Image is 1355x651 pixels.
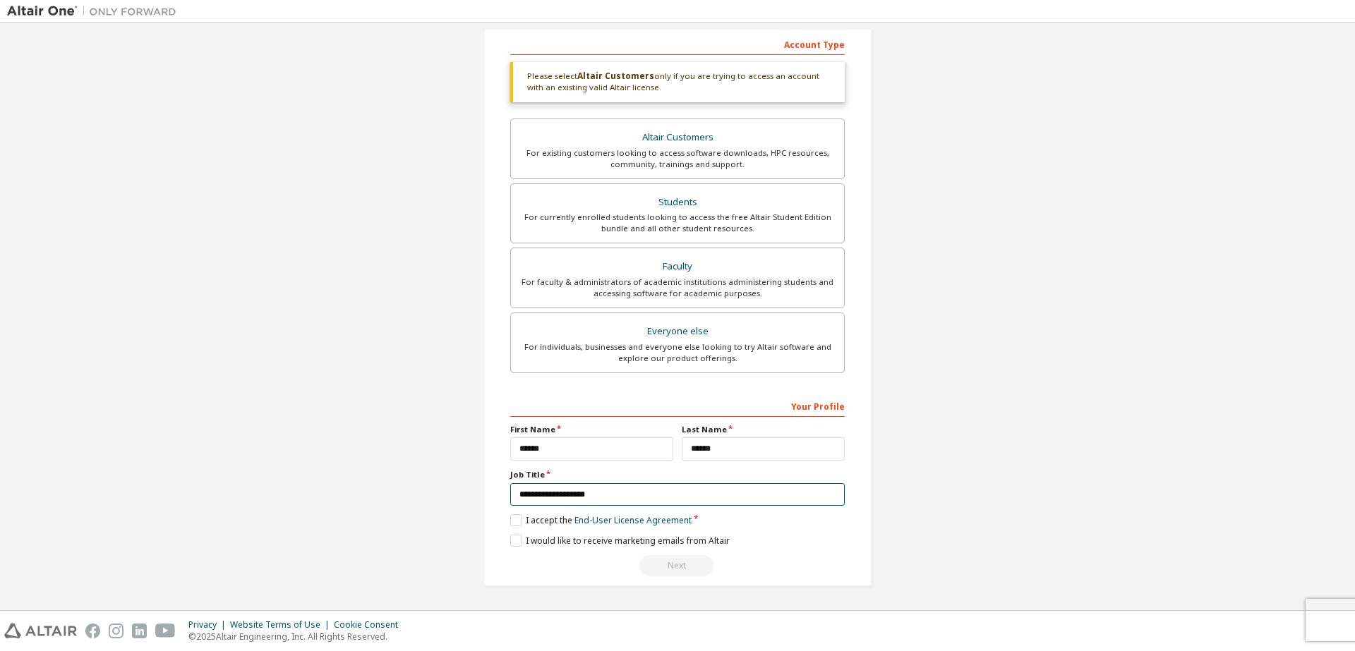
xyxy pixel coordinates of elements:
[519,212,836,234] div: For currently enrolled students looking to access the free Altair Student Edition bundle and all ...
[519,257,836,276] div: Faculty
[188,619,230,631] div: Privacy
[519,341,836,364] div: For individuals, businesses and everyone else looking to try Altair software and explore our prod...
[510,514,692,526] label: I accept the
[510,424,673,435] label: First Name
[155,623,176,638] img: youtube.svg
[188,631,406,643] p: © 2025 Altair Engineering, Inc. All Rights Reserved.
[510,469,845,480] label: Job Title
[510,394,845,417] div: Your Profile
[7,4,183,18] img: Altair One
[574,514,692,526] a: End-User License Agreement
[519,322,836,341] div: Everyone else
[682,424,845,435] label: Last Name
[577,70,654,82] b: Altair Customers
[510,32,845,55] div: Account Type
[230,619,334,631] div: Website Terms of Use
[519,147,836,170] div: For existing customers looking to access software downloads, HPC resources, community, trainings ...
[510,555,845,576] div: Read and acccept EULA to continue
[519,276,836,299] div: For faculty & administrators of academic institutions administering students and accessing softwa...
[510,62,845,102] div: Please select only if you are trying to access an account with an existing valid Altair license.
[85,623,100,638] img: facebook.svg
[519,193,836,212] div: Students
[334,619,406,631] div: Cookie Consent
[510,535,730,547] label: I would like to receive marketing emails from Altair
[519,128,836,147] div: Altair Customers
[132,623,147,638] img: linkedin.svg
[109,623,124,638] img: instagram.svg
[4,623,77,638] img: altair_logo.svg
